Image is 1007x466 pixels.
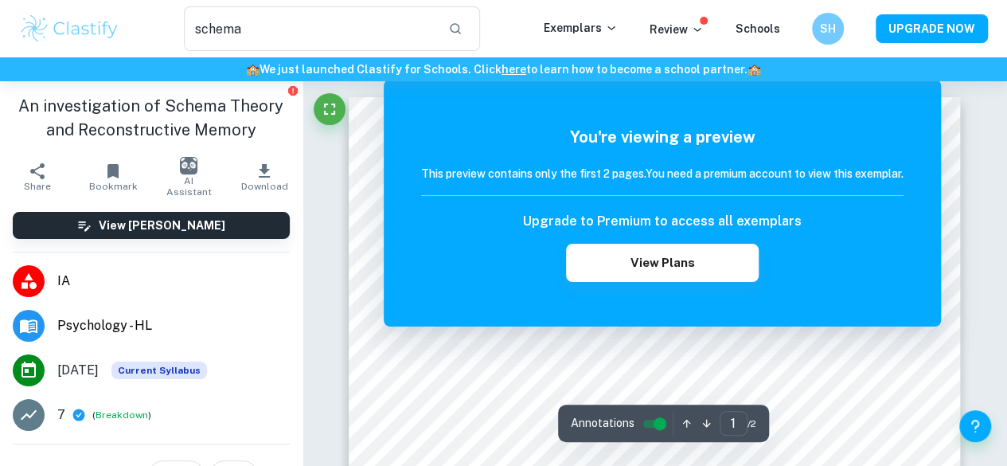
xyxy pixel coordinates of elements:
[13,212,290,239] button: View [PERSON_NAME]
[184,6,435,51] input: Search for any exemplars...
[151,155,227,199] button: AI Assistant
[180,157,197,174] img: AI Assistant
[571,415,634,432] span: Annotations
[421,125,904,149] h5: You're viewing a preview
[876,14,988,43] button: UPGRADE NOW
[76,155,151,199] button: Bookmark
[99,217,225,234] h6: View [PERSON_NAME]
[241,181,288,192] span: Download
[819,20,837,37] h6: SH
[812,13,844,45] button: SH
[959,410,991,442] button: Help and Feedback
[89,181,138,192] span: Bookmark
[111,362,207,379] div: This exemplar is based on the current syllabus. Feel free to refer to it for inspiration/ideas wh...
[13,94,290,142] h1: An investigation of Schema Theory and Reconstructive Memory
[736,22,780,35] a: Schools
[544,19,618,37] p: Exemplars
[650,21,704,38] p: Review
[92,408,151,423] span: ( )
[24,181,51,192] span: Share
[57,272,290,291] span: IA
[161,175,217,198] span: AI Assistant
[747,63,761,76] span: 🏫
[57,361,99,380] span: [DATE]
[96,408,148,422] button: Breakdown
[502,63,526,76] a: here
[566,244,759,282] button: View Plans
[3,61,1004,78] h6: We just launched Clastify for Schools. Click to learn how to become a school partner.
[246,63,260,76] span: 🏫
[287,84,299,96] button: Report issue
[57,405,65,425] p: 7
[314,93,345,125] button: Fullscreen
[747,417,756,431] span: / 2
[57,316,290,335] span: Psychology - HL
[421,165,904,182] h6: This preview contains only the first 2 pages. You need a premium account to view this exemplar.
[227,155,302,199] button: Download
[523,212,802,231] h6: Upgrade to Premium to access all exemplars
[19,13,120,45] img: Clastify logo
[111,362,207,379] span: Current Syllabus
